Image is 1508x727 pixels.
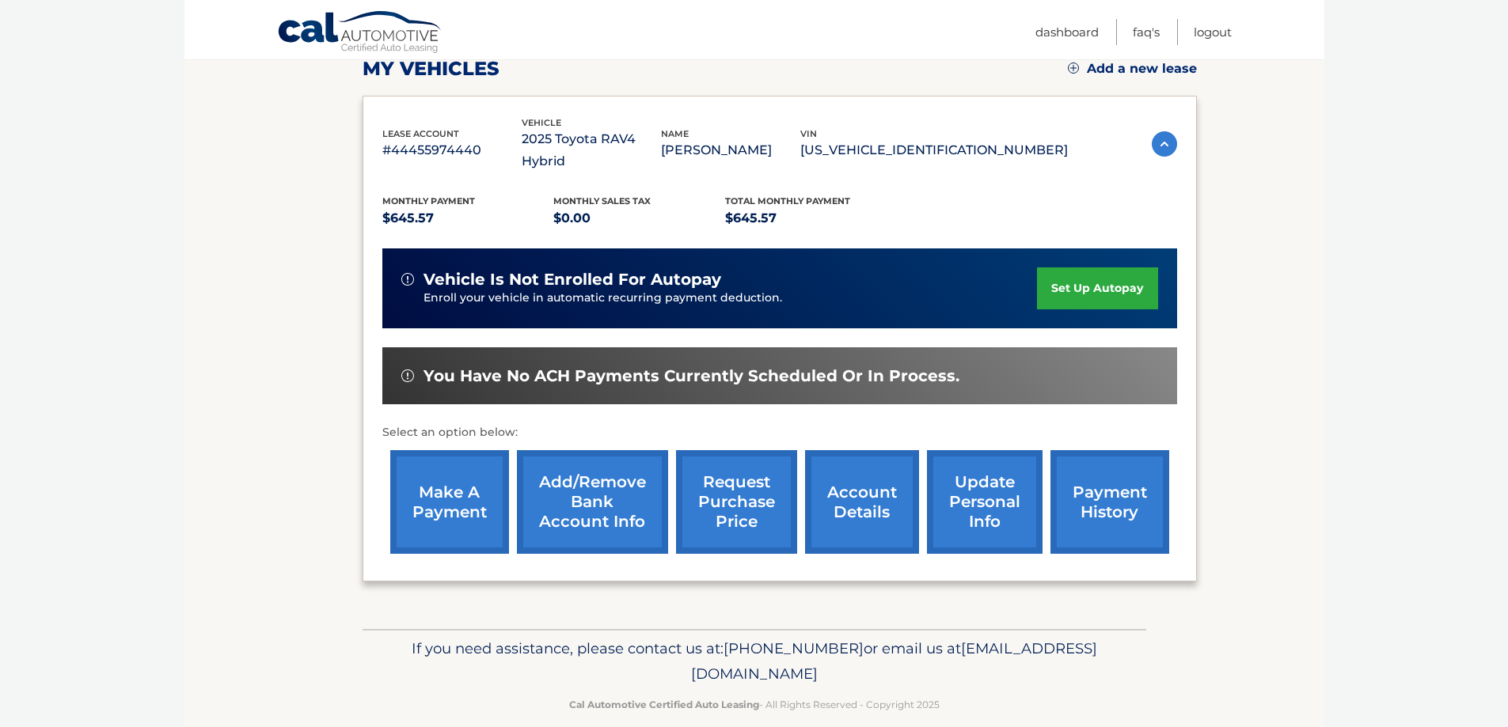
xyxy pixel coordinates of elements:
[661,139,800,161] p: [PERSON_NAME]
[1133,19,1160,45] a: FAQ's
[401,369,414,382] img: alert-white.svg
[1035,19,1099,45] a: Dashboard
[277,10,443,56] a: Cal Automotive
[569,699,759,710] strong: Cal Automotive Certified Auto Leasing
[805,450,919,554] a: account details
[553,207,725,229] p: $0.00
[401,273,414,286] img: alert-white.svg
[1068,62,1079,74] img: add.svg
[1050,450,1169,554] a: payment history
[800,139,1068,161] p: [US_VEHICLE_IDENTIFICATION_NUMBER]
[382,128,459,139] span: lease account
[661,128,689,139] span: name
[691,639,1097,683] span: [EMAIL_ADDRESS][DOMAIN_NAME]
[363,57,500,81] h2: my vehicles
[725,207,897,229] p: $645.57
[522,128,661,172] p: 2025 Toyota RAV4 Hybrid
[927,450,1043,554] a: update personal info
[424,290,1038,307] p: Enroll your vehicle in automatic recurring payment deduction.
[424,270,721,290] span: vehicle is not enrolled for autopay
[382,207,554,229] p: $645.57
[382,423,1177,442] p: Select an option below:
[1068,61,1197,77] a: Add a new lease
[1152,131,1177,157] img: accordion-active.svg
[676,450,797,554] a: request purchase price
[390,450,509,554] a: make a payment
[522,117,561,128] span: vehicle
[424,366,959,386] span: You have no ACH payments currently scheduled or in process.
[800,128,817,139] span: vin
[725,195,850,206] span: Total Monthly Payment
[553,195,651,206] span: Monthly sales Tax
[373,696,1136,713] p: - All Rights Reserved - Copyright 2025
[382,195,475,206] span: Monthly Payment
[382,139,522,161] p: #44455974440
[373,636,1136,687] p: If you need assistance, please contact us at: or email us at
[1194,19,1232,45] a: Logout
[517,450,668,554] a: Add/Remove bank account info
[1037,267,1157,309] a: set up autopay
[724,639,864,657] span: [PHONE_NUMBER]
